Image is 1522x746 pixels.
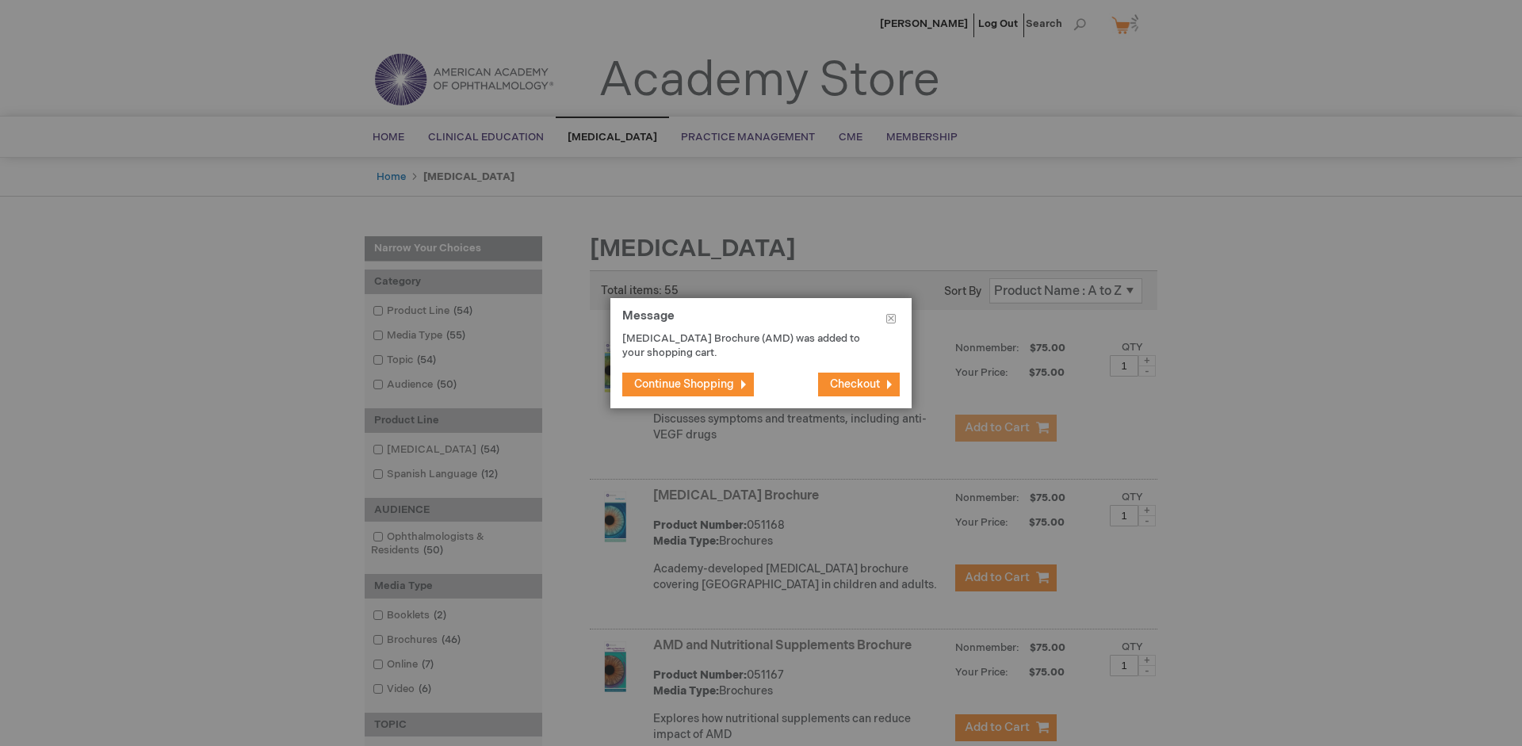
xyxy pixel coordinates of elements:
[622,331,876,361] p: [MEDICAL_DATA] Brochure (AMD) was added to your shopping cart.
[634,377,734,391] span: Continue Shopping
[818,373,900,396] button: Checkout
[622,373,754,396] button: Continue Shopping
[622,310,900,331] h1: Message
[830,377,880,391] span: Checkout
